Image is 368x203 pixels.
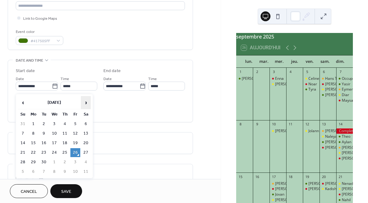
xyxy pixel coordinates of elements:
span: Date [16,76,24,82]
td: 9 [60,167,70,176]
td: 4 [81,158,91,167]
td: 1 [49,158,59,167]
div: Lavin Mira [270,197,286,203]
td: 7 [39,167,49,176]
th: Fr [70,110,80,119]
div: Nenad [336,181,353,186]
div: Marco T1 [270,181,286,186]
span: Save [61,189,71,195]
td: 26 [70,148,80,157]
div: Gioia [336,192,353,197]
div: Yasir [342,82,350,87]
div: [PERSON_NAME] [325,92,354,98]
a: Cancel [10,184,48,198]
div: 10 [271,122,276,127]
td: 2 [60,158,70,167]
div: 12 [305,122,309,127]
div: Gabriel Giuseppe T1 [320,128,336,134]
div: Celine Maria [320,82,336,87]
div: Yasmine [336,156,353,161]
td: 1 [28,120,38,128]
div: Nenad [342,181,353,186]
th: Th [60,110,70,119]
div: 6 [321,70,326,74]
div: Aylan [336,140,353,145]
div: Tyra [308,87,316,92]
div: Laurin [236,76,253,81]
td: 5 [70,120,80,128]
div: 3 [271,70,276,74]
div: 18 [288,174,293,179]
div: Complet/Voll [336,128,353,134]
div: 15 [238,174,243,179]
div: 7 [338,70,343,74]
div: 4 [288,70,293,74]
td: 28 [18,158,28,167]
td: 27 [81,148,91,157]
td: 11 [60,129,70,138]
div: Yasir [336,82,353,87]
div: Enna [270,76,286,81]
div: Delsa [336,186,353,192]
td: 8 [28,129,38,138]
div: Noah [320,140,336,145]
div: Noar [303,82,320,87]
div: 8 [238,122,243,127]
div: septembre 2025 [236,33,353,40]
div: Massimo [270,128,286,134]
td: 10 [49,129,59,138]
td: 12 [70,129,80,138]
div: Hans T1 [325,76,339,81]
div: Lucie [270,82,286,87]
span: #417505FF [31,38,53,44]
span: › [81,96,90,109]
div: 16 [255,174,259,179]
div: Naleya [325,134,337,139]
th: Su [18,110,28,119]
td: 3 [49,120,59,128]
div: Theo [336,134,353,139]
div: Jovan [270,192,286,197]
div: 17 [271,174,276,179]
div: Jovan [275,192,284,197]
div: mer. [272,55,287,68]
th: Tu [39,110,49,119]
div: Event color [16,29,62,35]
div: Occupé/Besetzt [336,76,353,81]
div: [PERSON_NAME] T1 [275,181,309,186]
div: 2 [255,70,259,74]
div: [PERSON_NAME] [242,76,271,81]
div: Enis [303,181,320,186]
td: 20 [81,139,91,148]
div: [PERSON_NAME] [325,181,354,186]
span: Link to Google Maps [23,15,57,22]
th: Sa [81,110,91,119]
div: dim. [333,55,348,68]
td: 2 [39,120,49,128]
div: Naleya [320,134,336,139]
div: Kadisha [325,186,339,192]
div: Eymen T1 [342,87,359,92]
div: [PERSON_NAME] [275,82,304,87]
td: 4 [60,120,70,128]
div: sam. [317,55,332,68]
th: We [49,110,59,119]
span: Time [148,76,157,82]
td: 6 [81,120,91,128]
div: [PERSON_NAME] [308,186,337,192]
div: [PERSON_NAME] [325,145,354,150]
button: Save [50,184,82,198]
td: 19 [70,139,80,148]
div: Start date [16,68,35,74]
div: lun. [241,55,256,68]
div: [PERSON_NAME] T1 [325,128,359,134]
td: 8 [49,167,59,176]
span: Time [61,76,69,82]
td: 23 [39,148,49,157]
td: 11 [81,167,91,176]
td: 7 [18,129,28,138]
div: Tyra [303,87,320,92]
div: 5 [305,70,309,74]
div: Theo [342,134,350,139]
div: [PERSON_NAME] [308,181,337,186]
